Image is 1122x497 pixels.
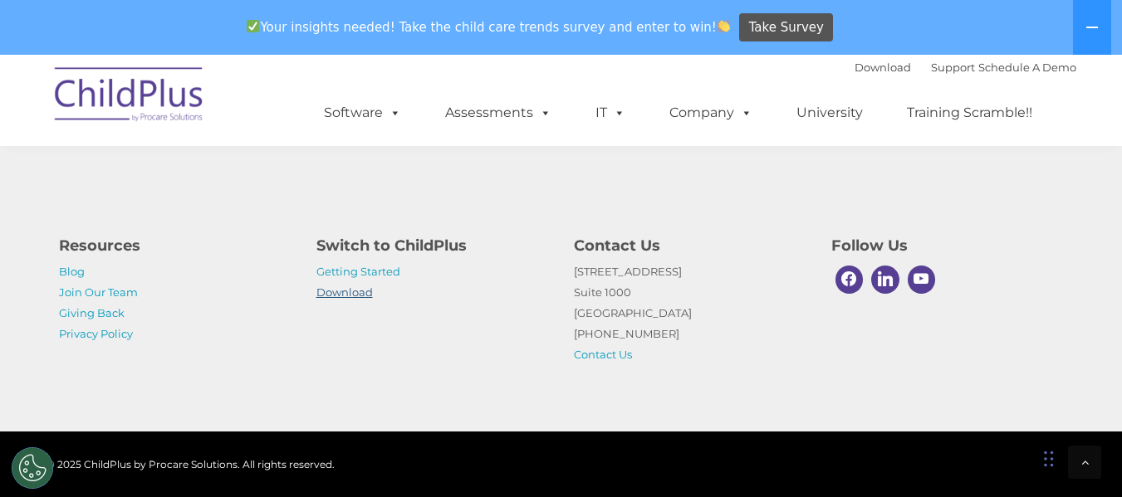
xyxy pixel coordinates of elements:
[59,265,85,278] a: Blog
[59,306,125,319] a: Giving Back
[749,13,824,42] span: Take Survey
[579,96,642,129] a: IT
[780,96,879,129] a: University
[316,234,549,257] h4: Switch to ChildPlus
[850,318,1122,497] iframe: Chat Widget
[240,11,737,43] span: Your insights needed! Take the child care trends survey and enter to win!
[59,285,138,299] a: Join Our Team
[307,96,418,129] a: Software
[59,234,292,257] h4: Resources
[890,96,1049,129] a: Training Scramble!!
[1044,434,1054,484] div: Drag
[247,20,259,32] img: ✅
[574,348,632,361] a: Contact Us
[739,13,833,42] a: Take Survey
[978,61,1076,74] a: Schedule A Demo
[867,261,904,298] a: Linkedin
[574,261,806,365] p: [STREET_ADDRESS] Suite 1000 [GEOGRAPHIC_DATA] [PHONE_NUMBER]
[47,458,335,470] span: © 2025 ChildPlus by Procare Solutions. All rights reserved.
[831,234,1064,257] h4: Follow Us
[931,61,975,74] a: Support
[574,234,806,257] h4: Contact Us
[855,61,1076,74] font: |
[718,20,730,32] img: 👏
[316,285,373,299] a: Download
[904,261,940,298] a: Youtube
[653,96,769,129] a: Company
[47,56,213,139] img: ChildPlus by Procare Solutions
[12,447,53,489] button: Cookies Settings
[855,61,911,74] a: Download
[831,261,868,298] a: Facebook
[429,96,568,129] a: Assessments
[59,327,133,340] a: Privacy Policy
[316,265,400,278] a: Getting Started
